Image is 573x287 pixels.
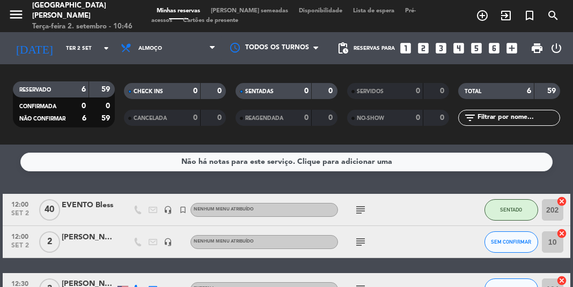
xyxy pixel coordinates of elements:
i: looks_6 [487,41,501,55]
i: looks_4 [452,41,466,55]
span: REAGENDADA [245,116,283,121]
strong: 0 [193,114,197,122]
div: EVENTO Bless [62,199,115,212]
i: add_box [505,41,519,55]
div: [PERSON_NAME] [62,231,115,244]
strong: 59 [547,87,558,95]
span: pending_actions [336,42,349,55]
i: subject [354,203,367,216]
span: Nenhum menu atribuído [194,239,254,244]
strong: 0 [328,87,335,95]
i: looks_one [399,41,413,55]
span: set 2 [6,242,33,254]
strong: 0 [440,87,446,95]
i: arrow_drop_down [100,42,113,55]
strong: 59 [101,86,112,93]
span: Disponibilidade [293,8,348,14]
div: LOG OUT [548,32,565,64]
span: CANCELADA [134,116,167,121]
span: CONFIRMADA [19,104,56,109]
i: add_circle_outline [476,9,489,22]
span: Nenhum menu atribuído [194,207,254,212]
div: [GEOGRAPHIC_DATA][PERSON_NAME] [32,1,135,21]
span: SENTADO [500,207,522,213]
span: SERVIDOS [357,89,384,94]
strong: 0 [217,87,224,95]
i: cancel [556,275,567,286]
strong: 0 [217,114,224,122]
i: looks_two [416,41,430,55]
i: [DATE] [8,37,61,59]
i: power_settings_new [550,42,563,55]
span: 12:00 [6,198,33,210]
strong: 0 [304,114,308,122]
strong: 0 [416,114,420,122]
strong: 59 [101,115,112,122]
span: [PERSON_NAME] semeadas [205,8,293,14]
i: exit_to_app [499,9,512,22]
span: Minhas reservas [151,8,205,14]
span: SENTADAS [245,89,274,94]
strong: 6 [82,86,86,93]
strong: 0 [82,102,86,110]
span: CHECK INS [134,89,163,94]
i: filter_list [464,111,476,124]
span: 2 [39,231,60,253]
span: NÃO CONFIRMAR [19,116,65,122]
span: Almoço [138,46,162,51]
input: Filtrar por nome... [476,112,560,124]
strong: 6 [82,115,86,122]
i: turned_in_not [523,9,536,22]
i: looks_5 [469,41,483,55]
strong: 0 [416,87,420,95]
div: Não há notas para este serviço. Clique para adicionar uma [181,156,392,168]
strong: 0 [304,87,308,95]
i: headset_mic [164,238,172,246]
span: print [531,42,543,55]
i: looks_3 [434,41,448,55]
i: menu [8,6,24,22]
span: Cartões de presente [178,18,244,24]
span: TOTAL [465,89,481,94]
strong: 0 [328,114,335,122]
span: SEM CONFIRMAR [491,239,531,245]
i: search [547,9,560,22]
span: RESERVADO [19,87,51,93]
span: 40 [39,199,60,221]
strong: 0 [440,114,446,122]
span: Lista de espera [348,8,400,14]
span: Reservas para [354,46,395,51]
span: set 2 [6,210,33,222]
i: turned_in_not [179,206,187,214]
button: menu [8,6,24,26]
span: 12:00 [6,230,33,242]
button: SENTADO [484,199,538,221]
strong: 0 [106,102,112,110]
strong: 0 [193,87,197,95]
button: SEM CONFIRMAR [484,231,538,253]
i: cancel [556,196,567,207]
span: NO-SHOW [357,116,384,121]
div: Terça-feira 2. setembro - 10:46 [32,21,135,32]
i: cancel [556,228,567,239]
i: subject [354,236,367,248]
i: headset_mic [164,206,172,214]
strong: 6 [527,87,531,95]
